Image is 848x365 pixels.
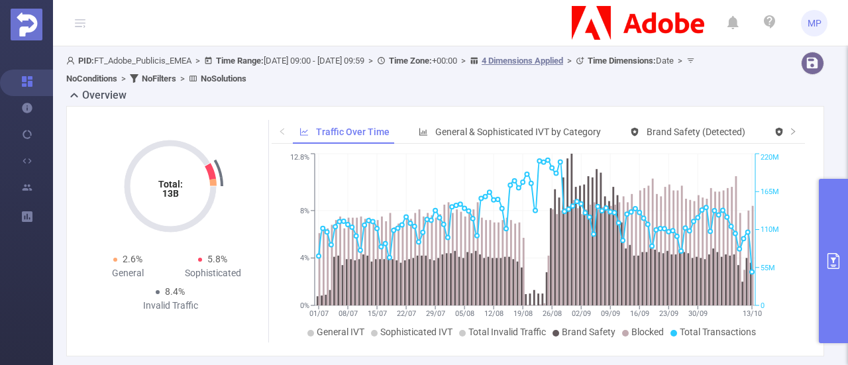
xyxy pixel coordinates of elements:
[300,207,309,215] tspan: 8%
[201,74,246,83] b: No Solutions
[278,127,286,135] i: icon: left
[309,309,328,318] tspan: 01/07
[85,266,170,280] div: General
[482,56,563,66] u: 4 Dimensions Applied
[808,10,821,36] span: MP
[761,154,779,162] tspan: 220M
[207,254,227,264] span: 5.8%
[680,327,756,337] span: Total Transactions
[631,327,664,337] span: Blocked
[761,226,779,235] tspan: 110M
[176,74,189,83] span: >
[468,327,546,337] span: Total Invalid Traffic
[742,309,761,318] tspan: 13/10
[338,309,357,318] tspan: 08/07
[128,299,213,313] div: Invalid Traffic
[66,56,78,65] i: icon: user
[162,188,179,199] tspan: 13B
[66,74,117,83] b: No Conditions
[484,309,503,318] tspan: 12/08
[761,301,765,310] tspan: 0
[674,56,686,66] span: >
[647,127,745,137] span: Brand Safety (Detected)
[290,154,309,162] tspan: 12.8%
[419,127,428,136] i: icon: bar-chart
[299,127,309,136] i: icon: line-chart
[688,309,707,318] tspan: 30/09
[11,9,42,40] img: Protected Media
[142,74,176,83] b: No Filters
[563,56,576,66] span: >
[300,301,309,310] tspan: 0%
[789,127,797,135] i: icon: right
[78,56,94,66] b: PID:
[300,254,309,263] tspan: 4%
[454,309,474,318] tspan: 05/08
[380,327,452,337] span: Sophisticated IVT
[82,87,127,103] h2: Overview
[316,127,390,137] span: Traffic Over Time
[170,266,255,280] div: Sophisticated
[158,179,183,189] tspan: Total:
[542,309,561,318] tspan: 26/08
[425,309,445,318] tspan: 29/07
[629,309,649,318] tspan: 16/09
[435,127,601,137] span: General & Sophisticated IVT by Category
[66,56,698,83] span: FT_Adobe_Publicis_EMEA [DATE] 09:00 - [DATE] 09:59 +00:00
[364,56,377,66] span: >
[600,309,619,318] tspan: 09/09
[396,309,415,318] tspan: 22/07
[761,187,779,196] tspan: 165M
[367,309,386,318] tspan: 15/07
[571,309,590,318] tspan: 02/09
[165,286,185,297] span: 8.4%
[562,327,615,337] span: Brand Safety
[216,56,264,66] b: Time Range:
[123,254,142,264] span: 2.6%
[191,56,204,66] span: >
[457,56,470,66] span: >
[117,74,130,83] span: >
[659,309,678,318] tspan: 23/09
[513,309,532,318] tspan: 19/08
[317,327,364,337] span: General IVT
[588,56,674,66] span: Date
[389,56,432,66] b: Time Zone:
[761,264,775,272] tspan: 55M
[588,56,656,66] b: Time Dimensions :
